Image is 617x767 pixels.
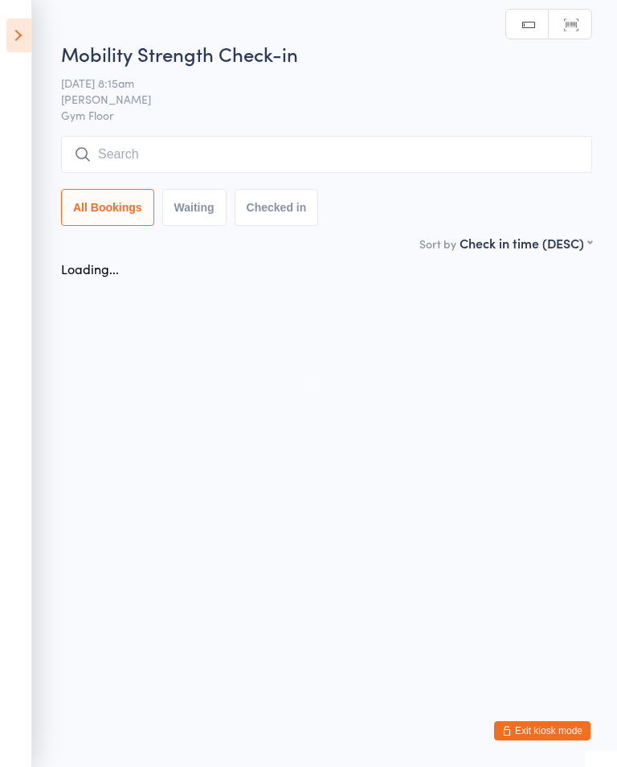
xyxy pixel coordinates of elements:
[235,189,319,226] button: Checked in
[61,136,592,173] input: Search
[61,189,154,226] button: All Bookings
[61,260,119,277] div: Loading...
[162,189,227,226] button: Waiting
[61,91,567,107] span: [PERSON_NAME]
[419,236,456,252] label: Sort by
[61,107,592,123] span: Gym Floor
[61,40,592,67] h2: Mobility Strength Check-in
[460,234,592,252] div: Check in time (DESC)
[494,721,590,740] button: Exit kiosk mode
[61,75,567,91] span: [DATE] 8:15am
